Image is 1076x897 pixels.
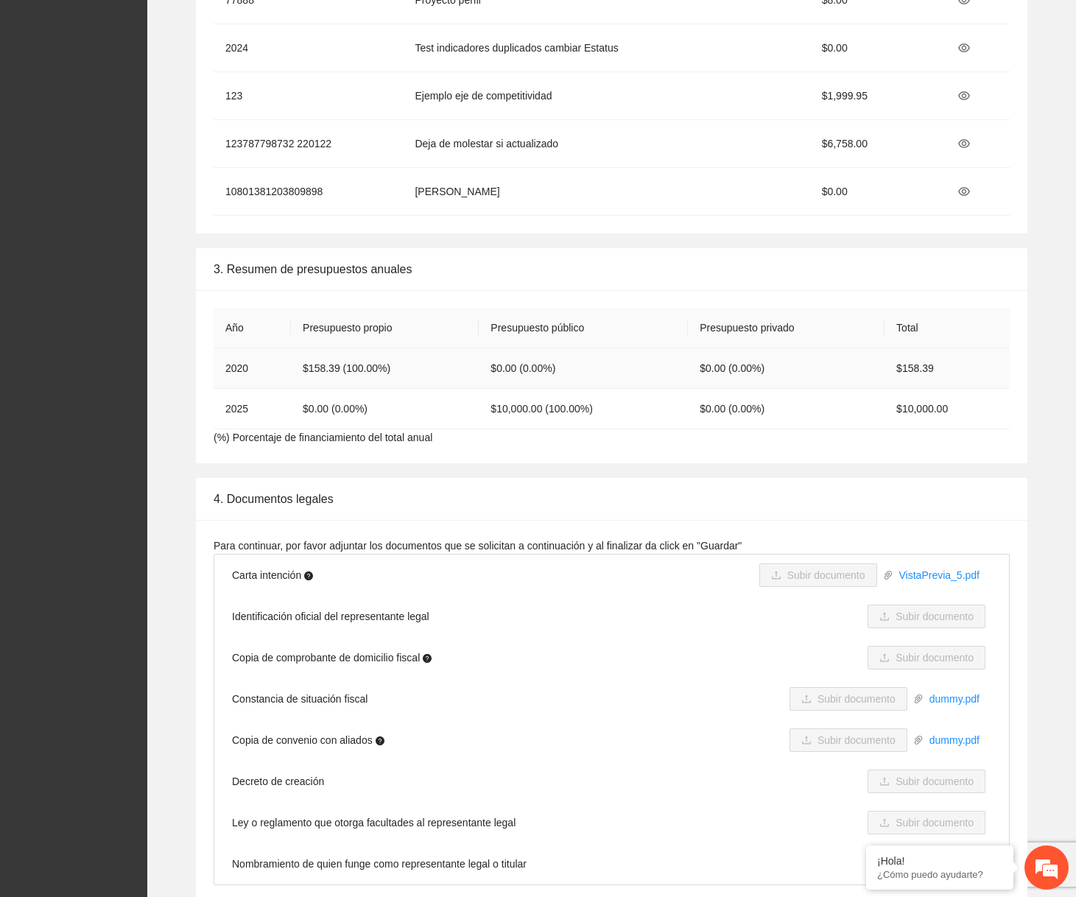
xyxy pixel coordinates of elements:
[479,308,688,348] th: Presupuesto público
[688,348,885,389] td: $0.00 (0.00%)
[913,694,924,704] span: paper-clip
[885,348,1010,389] td: $158.39
[952,180,976,203] button: eye
[196,290,1027,463] div: (%) Porcentaje de financiamiento del total anual
[810,168,941,216] td: $0.00
[810,120,941,168] td: $6,758.00
[953,90,975,102] span: eye
[7,402,281,454] textarea: Escriba su mensaje y pulse “Intro”
[759,569,877,581] span: uploadSubir documento
[232,567,313,583] span: Carta intención
[403,168,809,216] td: [PERSON_NAME]
[868,605,985,628] button: uploadSubir documento
[214,308,291,348] th: Año
[214,389,291,429] td: 2025
[868,770,985,793] button: uploadSubir documento
[952,132,976,155] button: eye
[291,348,479,389] td: $158.39 (100.00%)
[479,348,688,389] td: $0.00 (0.00%)
[759,563,877,587] button: uploadSubir documento
[214,802,1009,843] li: Ley o reglamento que otorga facultades al representante legal
[877,855,1002,867] div: ¡Hola!
[952,36,976,60] button: eye
[423,654,432,663] span: question-circle
[877,869,1002,880] p: ¿Cómo puedo ayudarte?
[214,120,403,168] td: 123787798732 220122
[810,24,941,72] td: $0.00
[952,84,976,108] button: eye
[376,736,384,745] span: question-circle
[810,72,941,120] td: $1,999.95
[214,596,1009,637] li: Identificación oficial del representante legal
[868,811,985,834] button: uploadSubir documento
[214,843,1009,884] li: Nombramiento de quien funge como representante legal o titular
[868,652,985,664] span: uploadSubir documento
[868,646,985,669] button: uploadSubir documento
[885,308,1010,348] th: Total
[953,42,975,54] span: eye
[304,571,313,580] span: question-circle
[924,732,985,748] a: dummy.pdf
[403,24,809,72] td: Test indicadores duplicados cambiar Estatus
[77,75,247,94] div: Chatee con nosotros ahora
[924,691,985,707] a: dummy.pdf
[214,72,403,120] td: 123
[885,389,1010,429] td: $10,000.00
[790,687,907,711] button: uploadSubir documento
[403,120,809,168] td: Deja de molestar si actualizado
[868,817,985,829] span: uploadSubir documento
[790,693,907,705] span: uploadSubir documento
[214,348,291,389] td: 2020
[85,197,203,345] span: Estamos en línea.
[868,611,985,622] span: uploadSubir documento
[479,389,688,429] td: $10,000.00 (100.00%)
[214,24,403,72] td: 2024
[913,735,924,745] span: paper-clip
[883,570,893,580] span: paper-clip
[953,138,975,149] span: eye
[242,7,277,43] div: Minimizar ventana de chat en vivo
[232,650,432,666] span: Copia de comprobante de domicilio fiscal
[790,728,907,752] button: uploadSubir documento
[688,389,885,429] td: $0.00 (0.00%)
[214,248,1010,290] div: 3. Resumen de presupuestos anuales
[214,678,1009,720] li: Constancia de situación fiscal
[214,168,403,216] td: 10801381203809898
[291,389,479,429] td: $0.00 (0.00%)
[214,540,742,552] span: Para continuar, por favor adjuntar los documentos que se solicitan a continuación y al finalizar ...
[868,775,985,787] span: uploadSubir documento
[790,734,907,746] span: uploadSubir documento
[214,761,1009,802] li: Decreto de creación
[403,72,809,120] td: Ejemplo eje de competitividad
[214,478,1010,520] div: 4. Documentos legales
[688,308,885,348] th: Presupuesto privado
[232,732,384,748] span: Copia de convenio con aliados
[291,308,479,348] th: Presupuesto propio
[953,186,975,197] span: eye
[893,567,985,583] a: VistaPrevia_5.pdf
